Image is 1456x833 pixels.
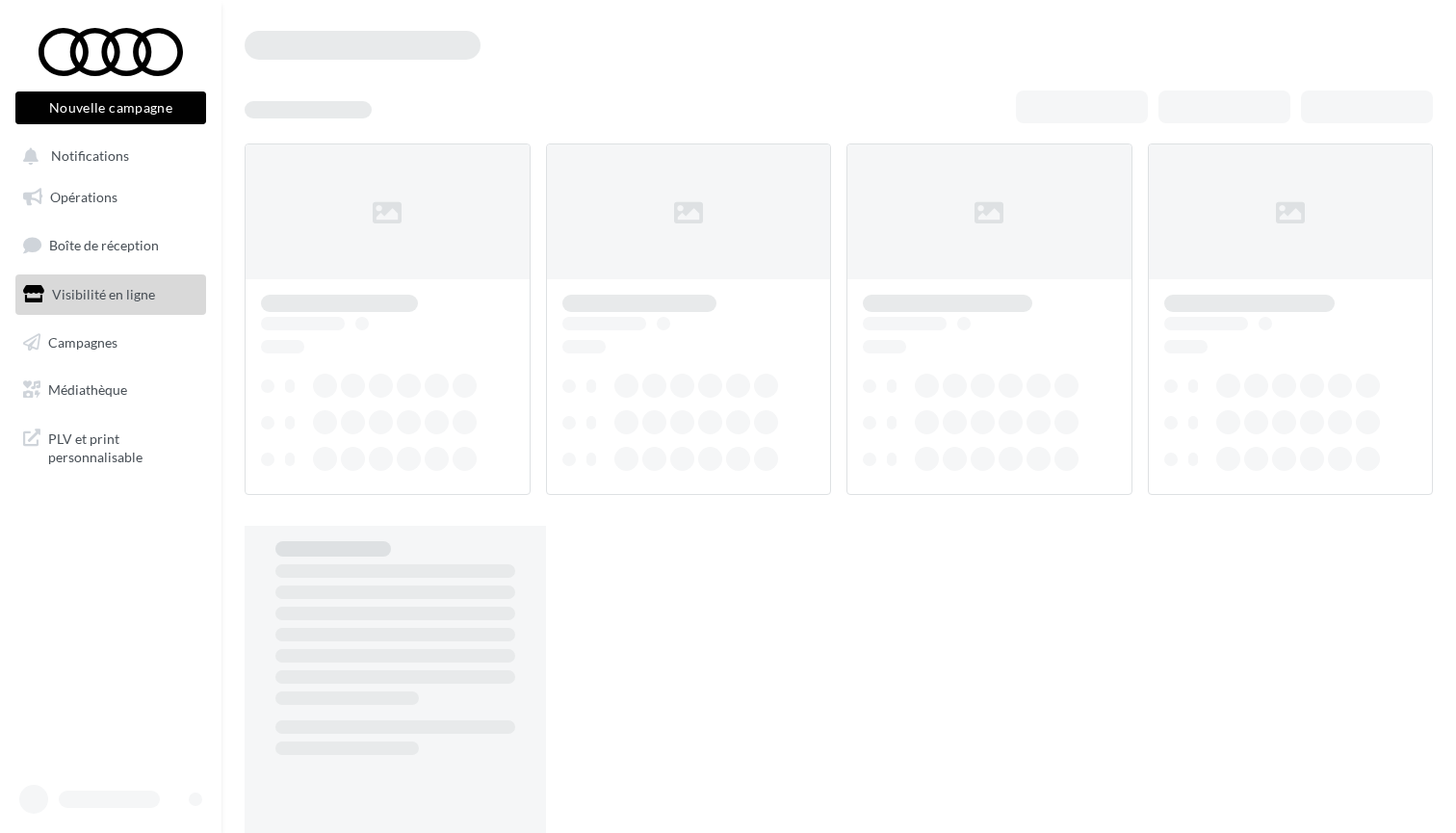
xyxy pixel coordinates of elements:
span: Visibilité en ligne [52,286,155,302]
a: Médiathèque [12,370,210,410]
button: Nouvelle campagne [15,91,206,124]
span: Opérations [50,189,117,205]
a: Visibilité en ligne [12,274,210,315]
a: PLV et print personnalisable [12,418,210,475]
span: Notifications [51,148,129,165]
a: Boîte de réception [12,224,210,266]
a: Opérations [12,177,210,218]
span: PLV et print personnalisable [48,426,198,467]
a: Campagnes [12,323,210,363]
span: Médiathèque [48,381,127,398]
span: Boîte de réception [49,237,159,253]
span: Campagnes [48,333,117,350]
